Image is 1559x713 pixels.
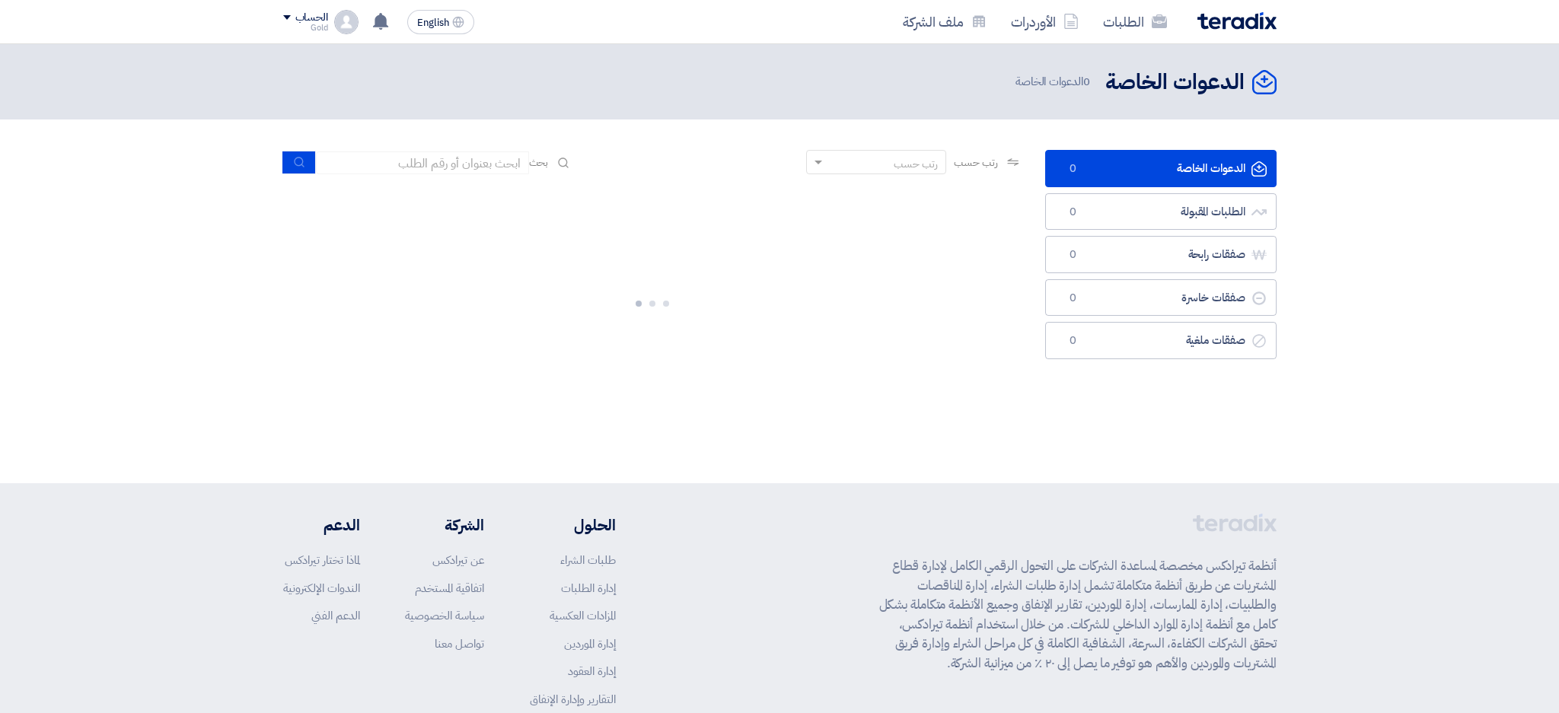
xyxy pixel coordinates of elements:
a: اتفاقية المستخدم [415,580,484,597]
span: 0 [1064,205,1082,220]
span: 0 [1064,333,1082,349]
a: إدارة الموردين [564,635,616,652]
a: الندوات الإلكترونية [283,580,360,597]
button: English [407,10,474,34]
a: ملف الشركة [891,4,999,40]
li: الشركة [405,514,484,536]
a: صفقات خاسرة0 [1045,279,1277,317]
a: الدعوات الخاصة0 [1045,150,1277,187]
a: الدعم الفني [311,607,360,624]
img: Teradix logo [1197,12,1277,30]
a: سياسة الخصوصية [405,607,484,624]
div: الحساب [295,11,328,24]
li: الدعم [283,514,360,536]
a: طلبات الشراء [560,552,616,568]
a: التقارير وإدارة الإنفاق [530,691,616,708]
a: لماذا تختار تيرادكس [285,552,360,568]
a: إدارة العقود [568,663,616,680]
a: عن تيرادكس [432,552,484,568]
a: صفقات رابحة0 [1045,236,1277,273]
div: رتب حسب [894,156,938,172]
div: Gold [283,24,328,32]
a: تواصل معنا [435,635,484,652]
span: 0 [1064,161,1082,177]
li: الحلول [530,514,616,536]
a: المزادات العكسية [550,607,616,624]
span: 0 [1083,73,1090,90]
p: أنظمة تيرادكس مخصصة لمساعدة الشركات على التحول الرقمي الكامل لإدارة قطاع المشتريات عن طريق أنظمة ... [879,556,1277,673]
img: profile_test.png [334,10,359,34]
input: ابحث بعنوان أو رقم الطلب [316,151,529,174]
span: الدعوات الخاصة [1015,73,1093,91]
h2: الدعوات الخاصة [1105,68,1245,97]
a: الأوردرات [999,4,1091,40]
span: بحث [529,154,549,170]
a: الطلبات المقبولة0 [1045,193,1277,231]
a: صفقات ملغية0 [1045,322,1277,359]
a: إدارة الطلبات [561,580,616,597]
span: 0 [1064,247,1082,263]
span: رتب حسب [954,154,997,170]
span: English [417,18,449,28]
a: الطلبات [1091,4,1179,40]
span: 0 [1064,291,1082,306]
